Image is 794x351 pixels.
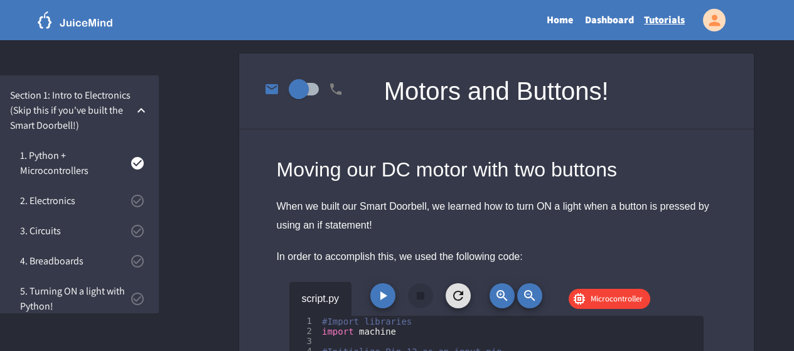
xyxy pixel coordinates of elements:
div: My Account [690,6,729,35]
iframe: chat widget [741,301,781,338]
div: 3 [289,336,320,346]
div: 2 [289,326,320,336]
span: 2. Electronics [20,193,130,208]
a: Tutorials [639,6,690,35]
span: 5. Turning ON a light with Python! [20,284,130,314]
iframe: chat widget [690,246,781,300]
span: 4. Breadboards [20,254,130,269]
div: 1 [289,316,320,326]
div: Motors and Buttons! [384,53,609,129]
div: When we built our Smart Doorbell, we learned how to turn ON a light when a button is pressed by u... [277,197,716,235]
span: Microcontroller [583,293,650,305]
div: script.py [289,282,352,316]
a: Dashboard [580,6,639,35]
span: Section 1: Intro to Electronics (Skip this if you've built the Smart Doorbell!) [10,88,134,133]
a: Home [540,6,580,35]
img: logo [38,11,113,29]
div: Moving our DC motor with two buttons [277,154,716,185]
div: In order to accomplish this, we used the following code: [277,247,716,266]
span: 3. Circuits [20,224,130,239]
span: 1. Python + Microcontrollers [20,148,130,178]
